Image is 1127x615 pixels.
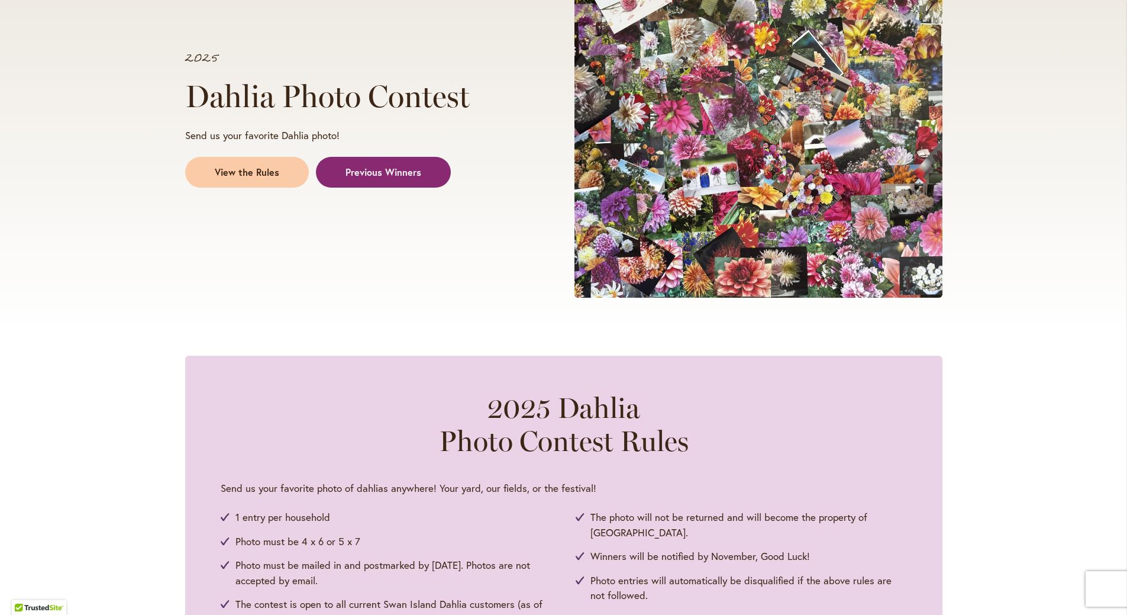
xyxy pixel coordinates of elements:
a: View the Rules [185,157,309,188]
p: Send us your favorite photo of dahlias anywhere! Your yard, our fields, or the festival! [221,481,907,495]
span: Photo must be mailed in and postmarked by [DATE]. Photos are not accepted by email. [235,558,552,588]
span: The photo will not be returned and will become the property of [GEOGRAPHIC_DATA]. [590,510,907,540]
span: Photo must be 4 x 6 or 5 x 7 [235,534,360,549]
p: 2025 [185,53,529,65]
h2: 2025 Dahlia Photo Contest Rules [221,391,907,458]
p: Send us your favorite Dahlia photo! [185,128,529,143]
a: Previous Winners [316,157,451,188]
span: Winners will be notified by November, Good Luck! [590,549,810,564]
span: 1 entry per household [235,510,330,525]
span: View the Rules [215,166,279,179]
span: Previous Winners [345,166,421,179]
h1: Dahlia Photo Contest [185,79,529,114]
